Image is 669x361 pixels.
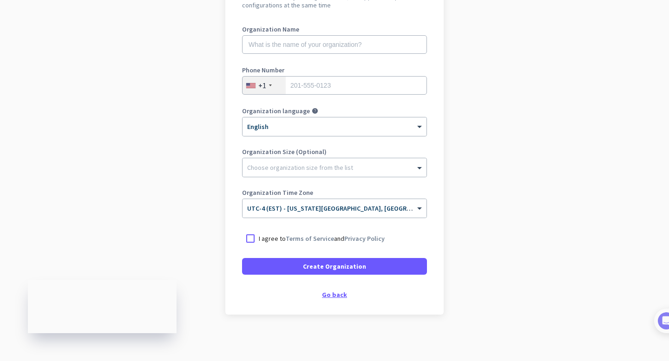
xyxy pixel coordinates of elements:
label: Organization Time Zone [242,189,427,196]
label: Phone Number [242,67,427,73]
button: Create Organization [242,258,427,275]
div: +1 [258,81,266,90]
a: Privacy Policy [344,234,385,243]
p: I agree to and [259,234,385,243]
label: Organization language [242,108,310,114]
a: Terms of Service [286,234,334,243]
label: Organization Name [242,26,427,32]
input: 201-555-0123 [242,76,427,95]
iframe: Insightful Status [28,280,177,333]
div: Go back [242,291,427,298]
input: What is the name of your organization? [242,35,427,54]
i: help [312,108,318,114]
label: Organization Size (Optional) [242,148,427,155]
span: Create Organization [303,262,366,271]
